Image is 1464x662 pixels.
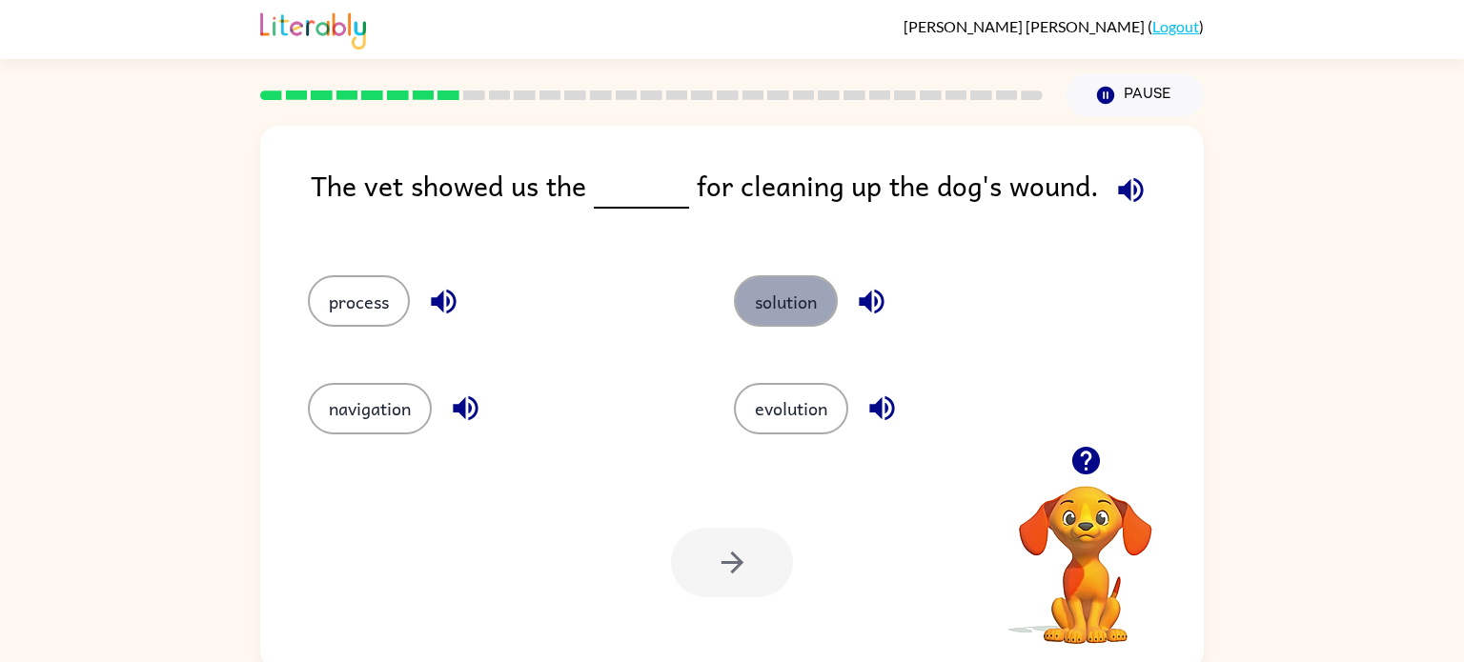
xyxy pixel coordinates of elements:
video: Your browser must support playing .mp4 files to use Literably. Please try using another browser. [990,456,1181,647]
span: [PERSON_NAME] [PERSON_NAME] [904,17,1148,35]
a: Logout [1152,17,1199,35]
div: The vet showed us the for cleaning up the dog's wound. [311,164,1204,237]
button: evolution [734,383,848,434]
div: ( ) [904,17,1204,35]
button: process [308,275,410,327]
img: Literably [260,8,366,50]
button: navigation [308,383,432,434]
button: solution [734,275,838,327]
button: Pause [1066,73,1204,117]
